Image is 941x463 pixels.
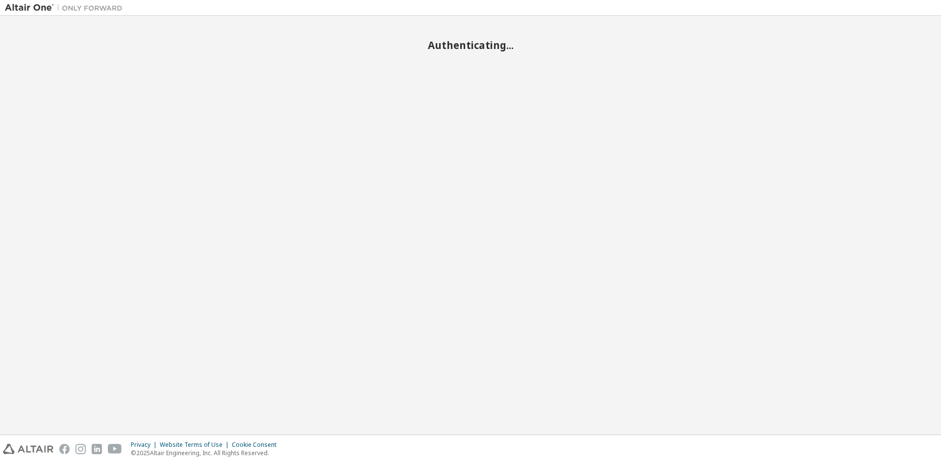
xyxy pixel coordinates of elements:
[59,444,70,454] img: facebook.svg
[108,444,122,454] img: youtube.svg
[5,39,936,51] h2: Authenticating...
[131,441,160,449] div: Privacy
[232,441,282,449] div: Cookie Consent
[3,444,53,454] img: altair_logo.svg
[160,441,232,449] div: Website Terms of Use
[131,449,282,457] p: © 2025 Altair Engineering, Inc. All Rights Reserved.
[75,444,86,454] img: instagram.svg
[92,444,102,454] img: linkedin.svg
[5,3,127,13] img: Altair One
